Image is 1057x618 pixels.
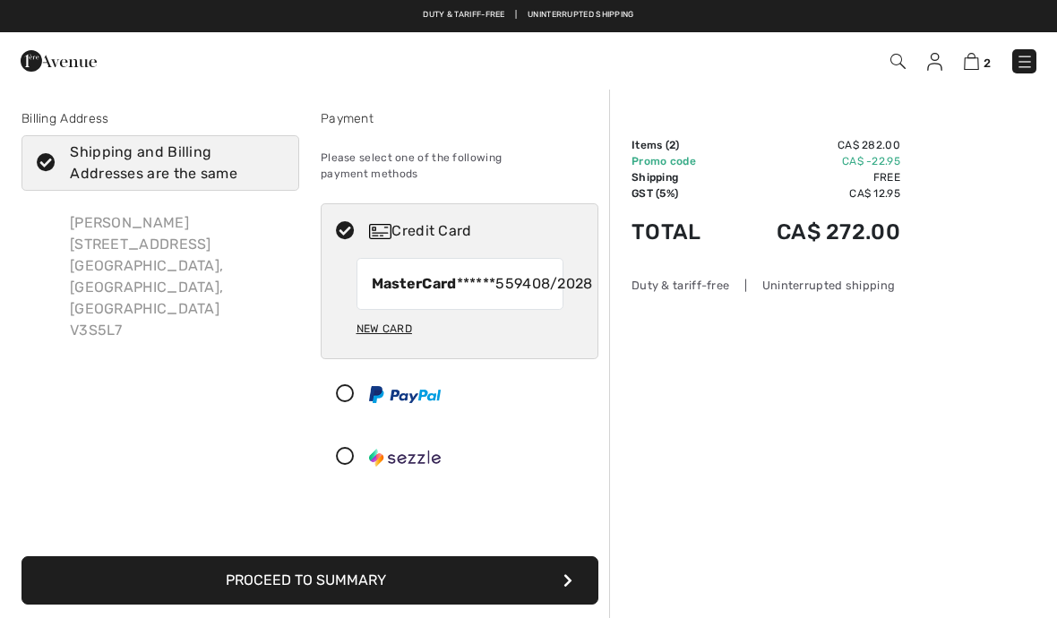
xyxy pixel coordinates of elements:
[728,202,900,262] td: CA$ 272.00
[728,169,900,185] td: Free
[728,153,900,169] td: CA$ -22.95
[321,135,598,196] div: Please select one of the following payment methods
[728,185,900,202] td: CA$ 12.95
[357,313,412,344] div: New Card
[632,153,728,169] td: Promo code
[369,224,391,239] img: Credit Card
[964,53,979,70] img: Shopping Bag
[369,220,586,242] div: Credit Card
[56,198,299,356] div: [PERSON_NAME] [STREET_ADDRESS] [GEOGRAPHIC_DATA], [GEOGRAPHIC_DATA], [GEOGRAPHIC_DATA] V3S5L7
[1016,53,1034,71] img: Menu
[632,169,728,185] td: Shipping
[964,50,991,72] a: 2
[21,43,97,79] img: 1ère Avenue
[369,386,441,403] img: PayPal
[21,556,598,605] button: Proceed to Summary
[632,185,728,202] td: GST (5%)
[532,273,593,295] span: 08/2028
[372,275,457,292] strong: MasterCard
[632,137,728,153] td: Items ( )
[890,54,906,69] img: Search
[70,142,272,185] div: Shipping and Billing Addresses are the same
[669,139,675,151] span: 2
[21,109,299,128] div: Billing Address
[21,51,97,68] a: 1ère Avenue
[632,202,728,262] td: Total
[984,56,991,70] span: 2
[321,109,598,128] div: Payment
[728,137,900,153] td: CA$ 282.00
[369,449,441,467] img: Sezzle
[632,277,900,294] div: Duty & tariff-free | Uninterrupted shipping
[927,53,942,71] img: My Info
